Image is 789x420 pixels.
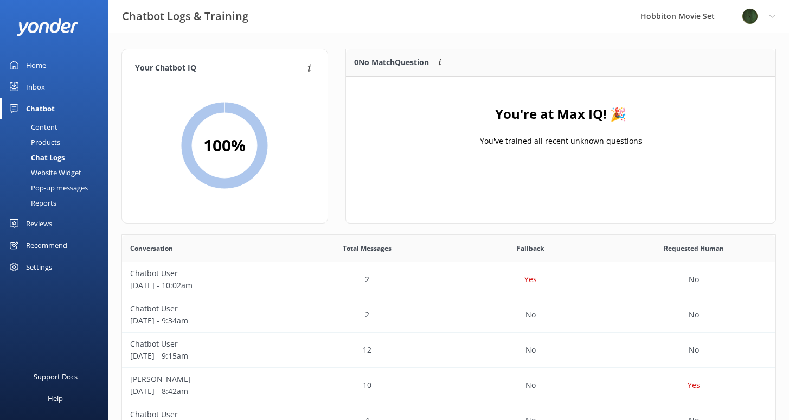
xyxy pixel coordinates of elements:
[34,366,78,387] div: Support Docs
[343,243,392,253] span: Total Messages
[363,344,371,356] p: 12
[365,309,369,321] p: 2
[122,262,775,297] div: row
[203,132,246,158] h2: 100 %
[479,135,642,147] p: You've trained all recent unknown questions
[495,104,626,124] h4: You're at Max IQ! 🎉
[524,273,537,285] p: Yes
[26,98,55,119] div: Chatbot
[7,180,108,195] a: Pop-up messages
[689,344,699,356] p: No
[122,368,775,403] div: row
[7,195,108,211] a: Reports
[363,379,371,391] p: 10
[130,268,277,279] p: Chatbot User
[48,387,63,409] div: Help
[26,234,67,256] div: Recommend
[7,150,108,165] a: Chat Logs
[130,350,277,362] p: [DATE] - 9:15am
[664,243,724,253] span: Requested Human
[365,273,369,285] p: 2
[7,119,108,135] a: Content
[7,150,65,165] div: Chat Logs
[26,76,45,98] div: Inbox
[689,309,699,321] p: No
[130,243,173,253] span: Conversation
[7,119,57,135] div: Content
[7,135,108,150] a: Products
[130,338,277,350] p: Chatbot User
[525,309,536,321] p: No
[689,273,699,285] p: No
[742,8,758,24] img: 34-1720495293.png
[525,379,536,391] p: No
[525,344,536,356] p: No
[130,385,277,397] p: [DATE] - 8:42am
[122,333,775,368] div: row
[16,18,79,36] img: yonder-white-logo.png
[688,379,700,391] p: Yes
[122,297,775,333] div: row
[7,165,81,180] div: Website Widget
[7,180,88,195] div: Pop-up messages
[130,315,277,327] p: [DATE] - 9:34am
[130,303,277,315] p: Chatbot User
[130,279,277,291] p: [DATE] - 10:02am
[130,373,277,385] p: [PERSON_NAME]
[354,56,429,68] p: 0 No Match Question
[26,213,52,234] div: Reviews
[26,54,46,76] div: Home
[135,62,304,74] h4: Your Chatbot IQ
[122,8,248,25] h3: Chatbot Logs & Training
[7,165,108,180] a: Website Widget
[7,135,60,150] div: Products
[7,195,56,211] div: Reports
[26,256,52,278] div: Settings
[517,243,544,253] span: Fallback
[346,77,775,185] div: grid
